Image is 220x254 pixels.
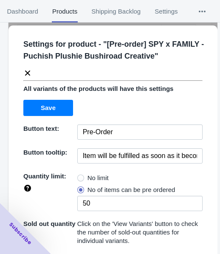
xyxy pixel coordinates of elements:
span: Click on the 'View Variants' button to check the number of sold-out quantities for individual var... [77,220,198,244]
span: Save [41,104,56,111]
p: Settings for product - " [Pre-order] SPY x FAMILY - Puchish Plushie Bushiroad Creative " [23,38,209,62]
span: Products [52,0,77,23]
span: Button tooltip: [23,149,67,156]
span: Subscribe [8,221,33,246]
button: More tabs [185,0,220,23]
span: All variants of the products will have this settings [23,85,173,92]
span: Button text: [23,125,59,132]
span: Shipping Backlog [91,0,141,23]
span: No of items can be pre ordered [87,186,175,194]
span: Dashboard [7,0,38,23]
button: Save [23,100,73,116]
span: No limit [87,174,109,182]
span: Quantity limit: [23,172,66,180]
span: Settings [155,0,178,23]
